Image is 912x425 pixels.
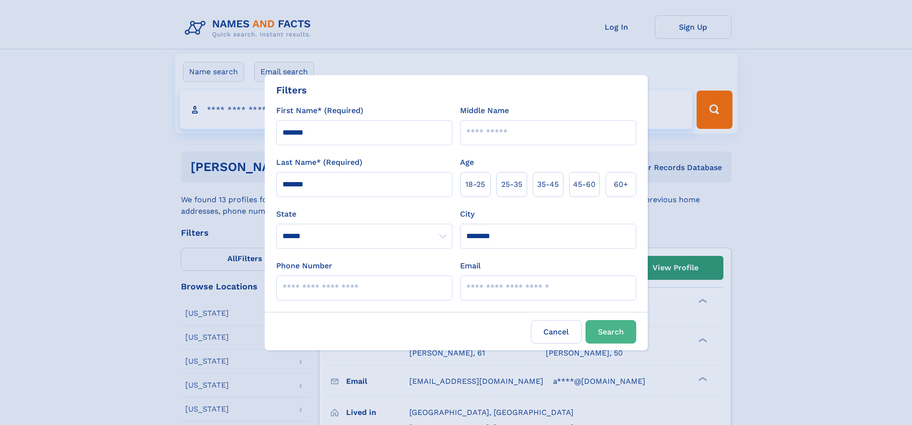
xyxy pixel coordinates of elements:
[276,260,332,272] label: Phone Number
[537,179,559,190] span: 35‑45
[614,179,628,190] span: 60+
[460,157,474,168] label: Age
[501,179,522,190] span: 25‑35
[465,179,485,190] span: 18‑25
[531,320,582,344] label: Cancel
[276,208,452,220] label: State
[585,320,636,344] button: Search
[460,105,509,116] label: Middle Name
[460,208,474,220] label: City
[460,260,481,272] label: Email
[573,179,596,190] span: 45‑60
[276,157,362,168] label: Last Name* (Required)
[276,105,363,116] label: First Name* (Required)
[276,83,307,97] div: Filters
